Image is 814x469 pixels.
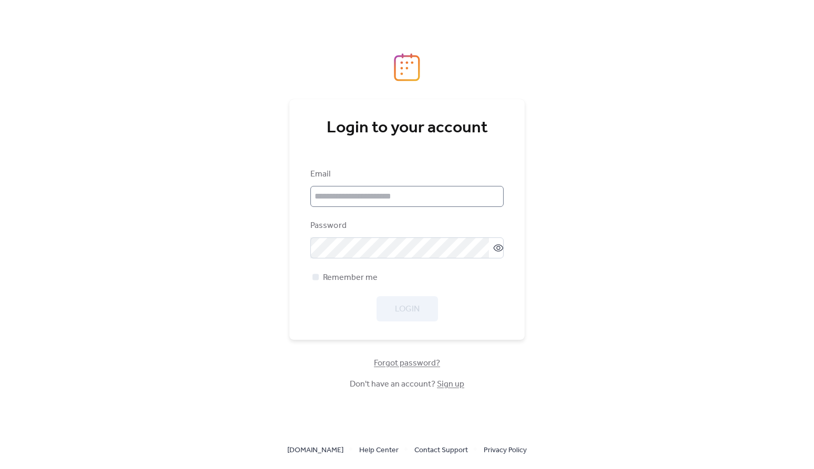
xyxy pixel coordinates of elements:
div: Password [310,220,502,232]
span: Don't have an account? [350,378,464,391]
a: Help Center [359,443,399,456]
div: Login to your account [310,118,504,139]
div: Email [310,168,502,181]
span: Forgot password? [374,357,440,370]
a: Privacy Policy [484,443,527,456]
span: Privacy Policy [484,444,527,457]
a: Contact Support [414,443,468,456]
a: Forgot password? [374,360,440,366]
span: Remember me [323,272,378,284]
span: Help Center [359,444,399,457]
a: Sign up [437,376,464,392]
span: Contact Support [414,444,468,457]
span: [DOMAIN_NAME] [287,444,343,457]
a: [DOMAIN_NAME] [287,443,343,456]
img: logo [394,53,420,81]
